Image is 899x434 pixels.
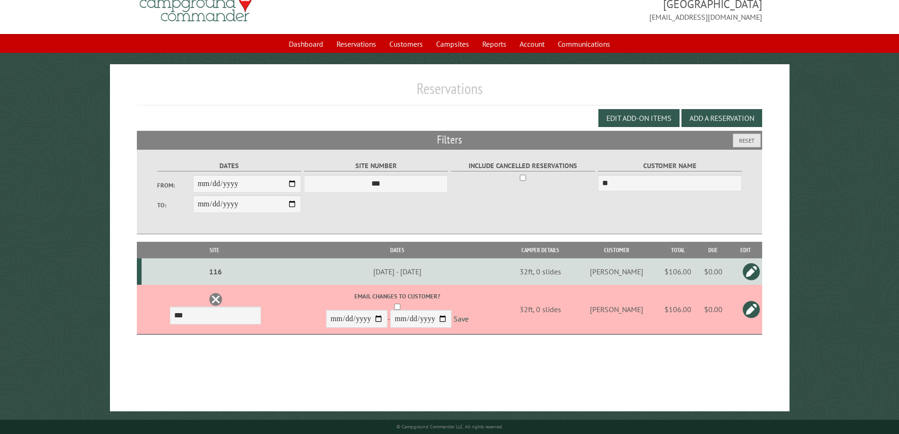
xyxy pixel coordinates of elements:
td: $0.00 [697,285,729,334]
a: Campsites [430,35,475,53]
label: Email changes to customer? [289,292,505,301]
td: [PERSON_NAME] [574,258,659,285]
a: Communications [552,35,616,53]
a: Delete this reservation [209,292,223,306]
th: Total [659,242,697,258]
label: From: [157,181,193,190]
th: Edit [729,242,762,258]
a: Dashboard [283,35,329,53]
th: Due [697,242,729,258]
label: Include Cancelled Reservations [451,161,595,171]
div: 116 [145,267,286,276]
small: © Campground Commander LLC. All rights reserved. [396,424,503,430]
h2: Filters [137,131,763,149]
div: [DATE] - [DATE] [289,267,505,276]
td: [PERSON_NAME] [574,285,659,334]
label: To: [157,201,193,210]
th: Site [142,242,287,258]
a: Account [514,35,550,53]
a: Customers [384,35,428,53]
th: Customer [574,242,659,258]
td: 32ft, 0 slides [507,258,574,285]
a: Reservations [331,35,382,53]
td: $0.00 [697,258,729,285]
a: Save [454,315,469,324]
label: Customer Name [598,161,742,171]
h1: Reservations [137,79,763,105]
th: Camper Details [507,242,574,258]
button: Reset [733,134,761,147]
label: Dates [157,161,301,171]
td: $106.00 [659,258,697,285]
button: Edit Add-on Items [598,109,680,127]
label: Site Number [304,161,448,171]
td: $106.00 [659,285,697,334]
th: Dates [287,242,507,258]
td: 32ft, 0 slides [507,285,574,334]
a: Reports [477,35,512,53]
div: - [289,292,505,330]
button: Add a Reservation [681,109,762,127]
